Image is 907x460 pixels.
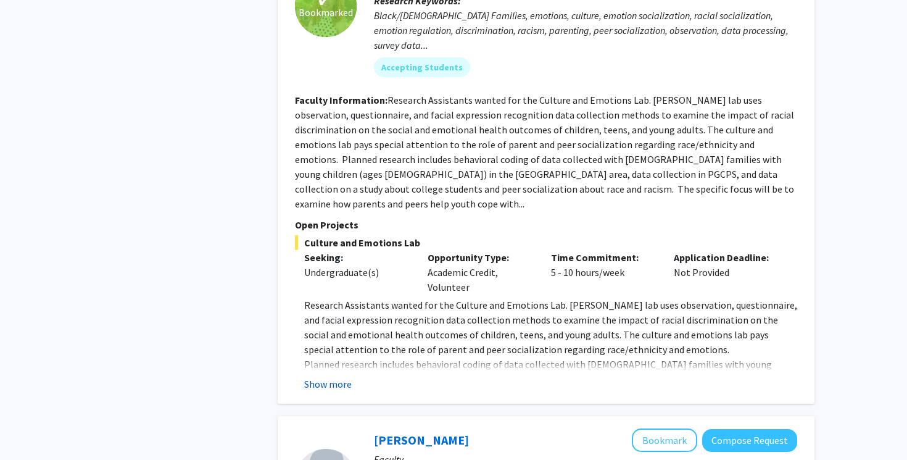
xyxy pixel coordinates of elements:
[295,94,387,106] b: Faculty Information:
[665,250,788,295] div: Not Provided
[702,429,797,452] button: Compose Request to Rochelle Newman
[9,404,52,451] iframe: Chat
[299,5,353,20] span: Bookmarked
[374,8,797,52] div: Black/[DEMOGRAPHIC_DATA] Families, emotions, culture, emotion socialization, racial socialization...
[295,94,794,210] fg-read-more: Research Assistants wanted for the Culture and Emotions Lab. [PERSON_NAME] lab uses observation, ...
[304,250,409,265] p: Seeking:
[304,298,797,357] p: Research Assistants wanted for the Culture and Emotions Lab. [PERSON_NAME] lab uses observation, ...
[551,250,656,265] p: Time Commitment:
[304,357,797,431] p: Planned research includes behavioral coding of data collected with [DEMOGRAPHIC_DATA] families wi...
[295,217,797,232] p: Open Projects
[632,429,697,452] button: Add Rochelle Newman to Bookmarks
[374,432,469,448] a: [PERSON_NAME]
[418,250,542,295] div: Academic Credit, Volunteer
[374,57,470,77] mat-chip: Accepting Students
[542,250,665,295] div: 5 - 10 hours/week
[428,250,532,265] p: Opportunity Type:
[304,265,409,280] div: Undergraduate(s)
[295,235,797,250] span: Culture and Emotions Lab
[674,250,779,265] p: Application Deadline:
[304,377,352,391] button: Show more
